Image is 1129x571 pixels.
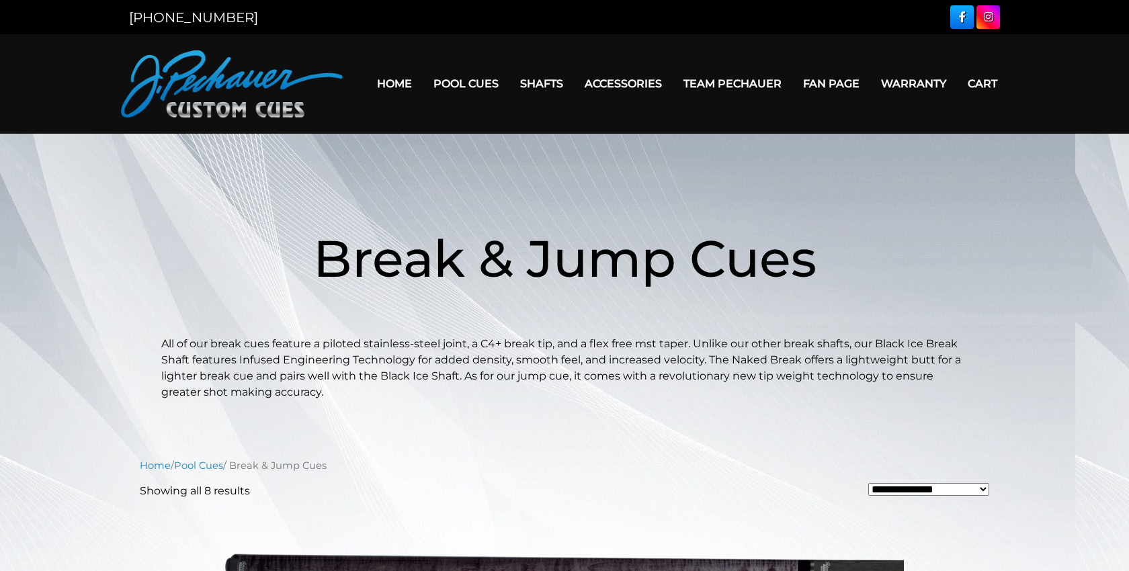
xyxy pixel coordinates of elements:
[121,50,343,118] img: Pechauer Custom Cues
[140,483,250,499] p: Showing all 8 results
[140,459,171,472] a: Home
[129,9,258,26] a: [PHONE_NUMBER]
[313,227,817,290] span: Break & Jump Cues
[870,67,957,101] a: Warranty
[423,67,509,101] a: Pool Cues
[140,458,989,473] nav: Breadcrumb
[868,483,989,496] select: Shop order
[509,67,574,101] a: Shafts
[574,67,673,101] a: Accessories
[792,67,870,101] a: Fan Page
[174,459,223,472] a: Pool Cues
[366,67,423,101] a: Home
[161,336,968,400] p: All of our break cues feature a piloted stainless-steel joint, a C4+ break tip, and a flex free m...
[957,67,1008,101] a: Cart
[673,67,792,101] a: Team Pechauer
